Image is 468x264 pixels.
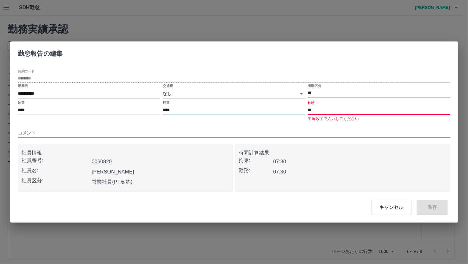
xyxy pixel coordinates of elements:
b: [PERSON_NAME] [92,169,134,174]
label: 終業 [163,100,169,105]
b: 07:30 [273,159,286,164]
label: 勤務日 [18,84,28,88]
label: 出勤区分 [308,84,321,88]
label: 契約コード [18,69,35,74]
label: 交通費 [163,84,173,88]
p: 半角数字で入力してください [308,116,450,122]
p: 社員情報 [22,149,229,157]
button: キャンセル [371,200,412,215]
p: 時間計算結果 [239,149,446,157]
p: 社員番号: [22,157,89,164]
p: 社員名: [22,167,89,174]
label: 休憩 [308,100,314,105]
b: 07:30 [273,169,286,174]
div: なし [163,89,305,98]
p: 勤務: [239,167,273,174]
label: 始業 [18,100,24,105]
p: 拘束: [239,157,273,164]
b: 営業社員(PT契約) [92,179,133,185]
b: 0060820 [92,159,112,164]
h2: 勤怠報告の編集 [10,41,70,63]
p: 社員区分: [22,177,89,185]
